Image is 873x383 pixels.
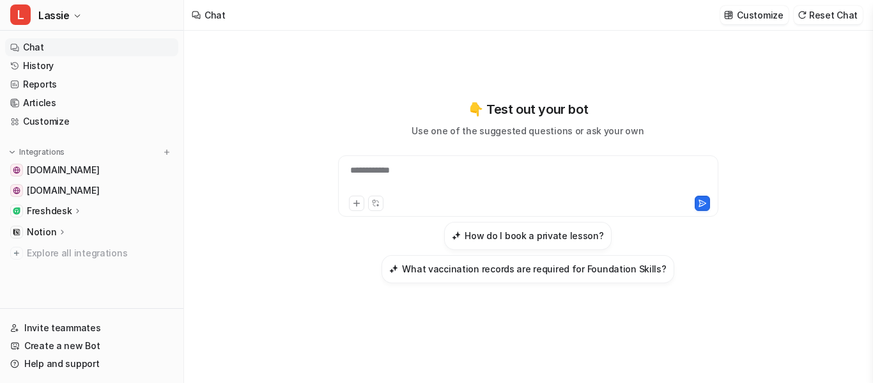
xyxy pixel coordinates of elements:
[19,147,65,157] p: Integrations
[794,6,863,24] button: Reset Chat
[465,229,603,242] h3: How do I book a private lesson?
[468,100,588,119] p: 👇 Test out your bot
[27,226,56,238] p: Notion
[5,94,178,112] a: Articles
[5,38,178,56] a: Chat
[724,10,733,20] img: customize
[798,10,807,20] img: reset
[8,148,17,157] img: expand menu
[10,4,31,25] span: L
[5,182,178,199] a: online.whenhoundsfly.com[DOMAIN_NAME]
[5,337,178,355] a: Create a new Bot
[13,187,20,194] img: online.whenhoundsfly.com
[27,205,72,217] p: Freshdesk
[27,243,173,263] span: Explore all integrations
[5,57,178,75] a: History
[10,247,23,260] img: explore all integrations
[27,184,99,197] span: [DOMAIN_NAME]
[5,75,178,93] a: Reports
[5,355,178,373] a: Help and support
[162,148,171,157] img: menu_add.svg
[389,264,398,274] img: What vaccination records are required for Foundation Skills?
[5,244,178,262] a: Explore all integrations
[382,255,674,283] button: What vaccination records are required for Foundation Skills?What vaccination records are required...
[27,164,99,176] span: [DOMAIN_NAME]
[5,113,178,130] a: Customize
[5,161,178,179] a: www.whenhoundsfly.com[DOMAIN_NAME]
[205,8,226,22] div: Chat
[720,6,788,24] button: Customize
[402,262,666,276] h3: What vaccination records are required for Foundation Skills?
[412,124,644,137] p: Use one of the suggested questions or ask your own
[444,222,611,250] button: How do I book a private lesson?How do I book a private lesson?
[13,207,20,215] img: Freshdesk
[5,319,178,337] a: Invite teammates
[452,231,461,240] img: How do I book a private lesson?
[13,166,20,174] img: www.whenhoundsfly.com
[38,6,70,24] span: Lassie
[737,8,783,22] p: Customize
[5,146,68,159] button: Integrations
[13,228,20,236] img: Notion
